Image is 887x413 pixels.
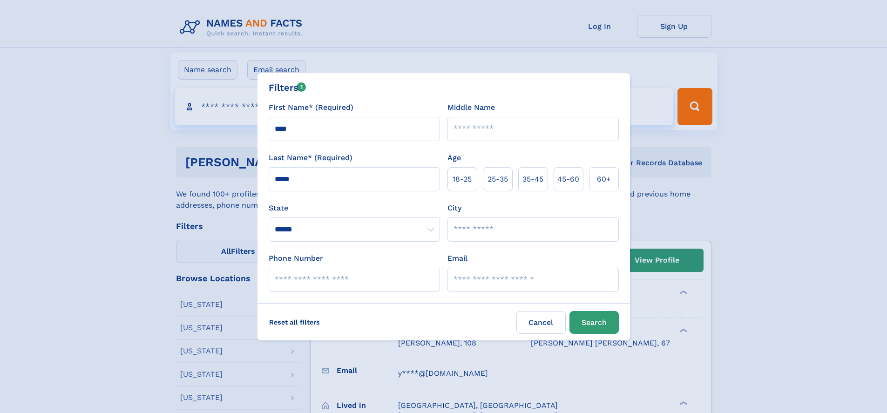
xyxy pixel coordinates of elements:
div: Filters [269,81,306,95]
span: 35‑45 [522,174,543,185]
label: Last Name* (Required) [269,152,352,163]
span: 18‑25 [453,174,472,185]
label: Middle Name [447,102,495,113]
label: First Name* (Required) [269,102,353,113]
label: Age [447,152,461,163]
label: Cancel [516,311,566,334]
label: State [269,203,440,214]
span: 45‑60 [557,174,579,185]
label: City [447,203,461,214]
span: 60+ [597,174,611,185]
label: Phone Number [269,253,323,264]
label: Email [447,253,467,264]
label: Reset all filters [263,311,326,333]
button: Search [569,311,619,334]
span: 25‑35 [488,174,508,185]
